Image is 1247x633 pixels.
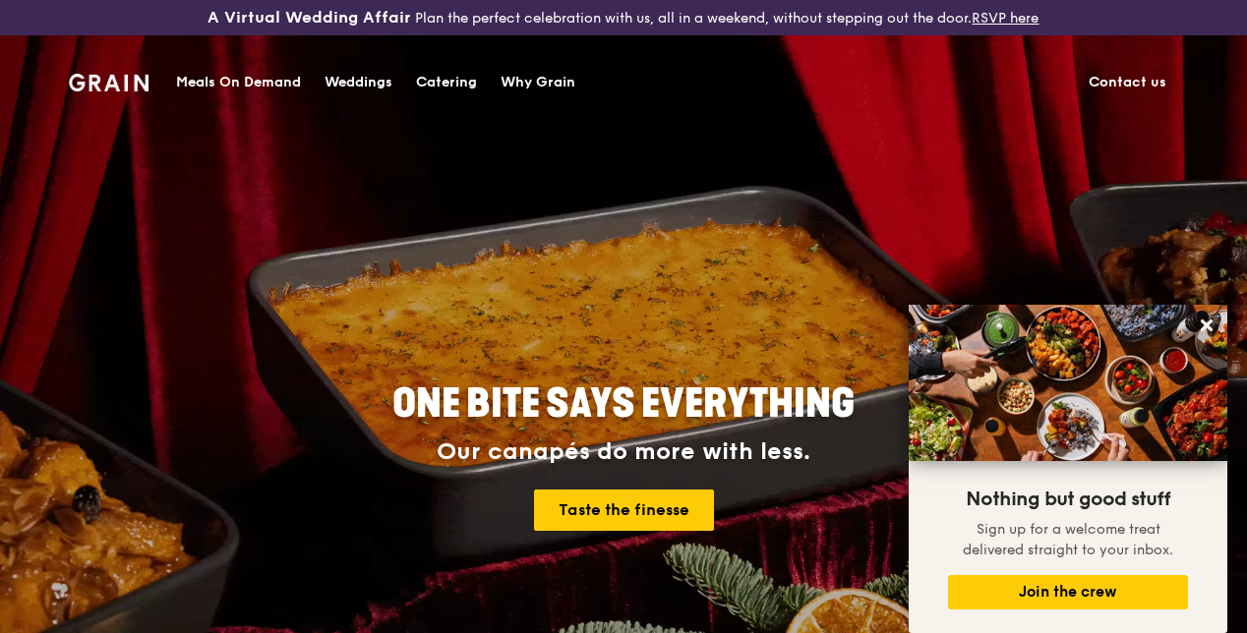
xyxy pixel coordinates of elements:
[963,521,1173,558] span: Sign up for a welcome treat delivered straight to your inbox.
[208,8,1039,28] div: Plan the perfect celebration with us, all in a weekend, without stepping out the door.
[972,10,1039,27] a: RSVP here
[534,489,714,531] a: Taste the finesse
[404,53,489,112] a: Catering
[325,53,392,112] div: Weddings
[176,53,301,112] div: Meals On Demand
[208,8,411,28] h3: A Virtual Wedding Affair
[909,305,1227,461] img: DSC07876-Edit02-Large.jpeg
[948,575,1188,609] button: Join the crew
[501,53,575,112] div: Why Grain
[489,53,587,112] a: Why Grain
[416,53,477,112] div: Catering
[313,53,404,112] a: Weddings
[1191,310,1222,341] button: Close
[966,488,1170,511] span: Nothing but good stuff
[1077,53,1178,112] a: Contact us
[269,438,978,466] div: Our canapés do more with less.
[69,74,148,91] img: Grain
[69,51,148,110] a: GrainGrain
[392,380,855,428] span: ONE BITE SAYS EVERYTHING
